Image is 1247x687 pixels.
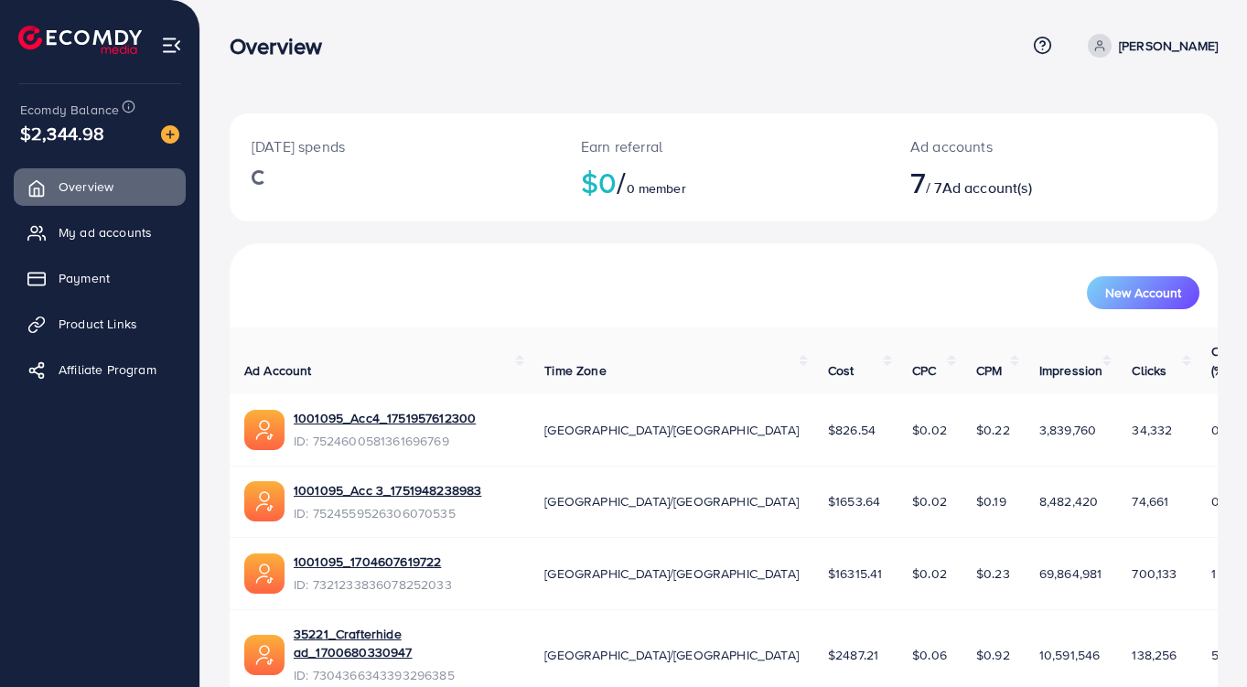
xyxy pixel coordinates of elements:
span: $0.02 [912,421,947,439]
span: Ad Account [244,361,312,380]
span: 69,864,981 [1039,564,1102,583]
img: ic-ads-acc.e4c84228.svg [244,635,285,675]
span: $2,344.98 [20,120,104,146]
img: menu [161,35,182,56]
img: ic-ads-acc.e4c84228.svg [244,553,285,594]
span: CTR (%) [1211,342,1235,379]
h2: $0 [581,165,866,199]
a: 35221_Crafterhide ad_1700680330947 [294,625,515,662]
p: Earn referral [581,135,866,157]
span: $0.19 [976,492,1006,510]
span: 3,839,760 [1039,421,1096,439]
span: 10,591,546 [1039,646,1101,664]
span: ID: 7524559526306070535 [294,504,481,522]
span: $16315.41 [828,564,882,583]
a: [PERSON_NAME] [1080,34,1218,58]
span: [GEOGRAPHIC_DATA]/[GEOGRAPHIC_DATA] [544,421,799,439]
span: 138,256 [1132,646,1177,664]
span: $1653.64 [828,492,880,510]
p: [DATE] spends [252,135,537,157]
span: 0.88 [1211,492,1238,510]
span: Payment [59,269,110,287]
span: Cost [828,361,855,380]
span: Ad account(s) [942,177,1032,198]
a: Payment [14,260,186,296]
span: Affiliate Program [59,360,156,379]
span: $0.92 [976,646,1010,664]
span: ID: 7524600581361696769 [294,432,476,450]
span: / [617,161,626,203]
span: Clicks [1132,361,1166,380]
p: Ad accounts [910,135,1113,157]
a: Affiliate Program [14,351,186,388]
span: $2487.21 [828,646,878,664]
span: 34,332 [1132,421,1172,439]
a: 1001095_1704607619722 [294,553,452,571]
a: Product Links [14,306,186,342]
a: 1001095_Acc4_1751957612300 [294,409,476,427]
img: image [161,125,179,144]
button: New Account [1087,276,1199,309]
span: $0.02 [912,492,947,510]
span: Ecomdy Balance [20,101,119,119]
span: Impression [1039,361,1103,380]
a: Overview [14,168,186,205]
span: [GEOGRAPHIC_DATA]/[GEOGRAPHIC_DATA] [544,646,799,664]
span: 7 [910,161,926,203]
span: $826.54 [828,421,876,439]
span: Overview [59,177,113,196]
span: 1 [1211,564,1216,583]
span: $0.22 [976,421,1010,439]
span: [GEOGRAPHIC_DATA]/[GEOGRAPHIC_DATA] [544,492,799,510]
span: ID: 7304366343393296385 [294,666,515,684]
a: 1001095_Acc 3_1751948238983 [294,481,481,499]
img: logo [18,26,142,54]
a: My ad accounts [14,214,186,251]
span: Time Zone [544,361,606,380]
span: 0.89 [1211,421,1238,439]
span: $0.02 [912,564,947,583]
h3: Overview [230,33,337,59]
span: 74,661 [1132,492,1168,510]
p: [PERSON_NAME] [1119,35,1218,57]
span: My ad accounts [59,223,152,242]
img: ic-ads-acc.e4c84228.svg [244,481,285,521]
span: New Account [1105,286,1181,299]
span: 700,133 [1132,564,1177,583]
span: 0 member [627,179,686,198]
span: $0.23 [976,564,1010,583]
h2: / 7 [910,165,1113,199]
span: CPM [976,361,1002,380]
span: [GEOGRAPHIC_DATA]/[GEOGRAPHIC_DATA] [544,564,799,583]
img: ic-ads-acc.e4c84228.svg [244,410,285,450]
span: $0.06 [912,646,947,664]
span: Product Links [59,315,137,333]
iframe: Chat [1169,605,1233,673]
span: 8,482,420 [1039,492,1098,510]
span: CPC [912,361,936,380]
span: ID: 7321233836078252033 [294,575,452,594]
